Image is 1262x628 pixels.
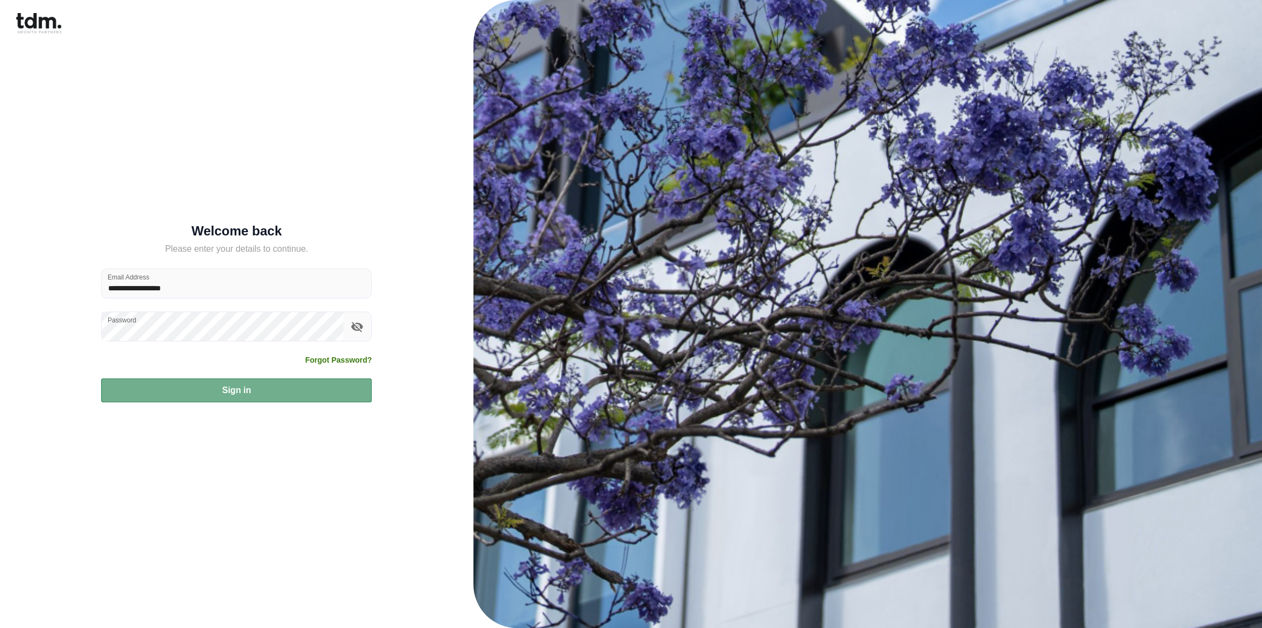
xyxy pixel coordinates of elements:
[305,355,372,365] a: Forgot Password?
[108,272,149,282] label: Email Address
[101,378,372,402] button: Sign in
[101,226,372,237] h5: Welcome back
[101,243,372,256] h5: Please enter your details to continue.
[108,315,136,325] label: Password
[348,318,366,336] button: toggle password visibility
